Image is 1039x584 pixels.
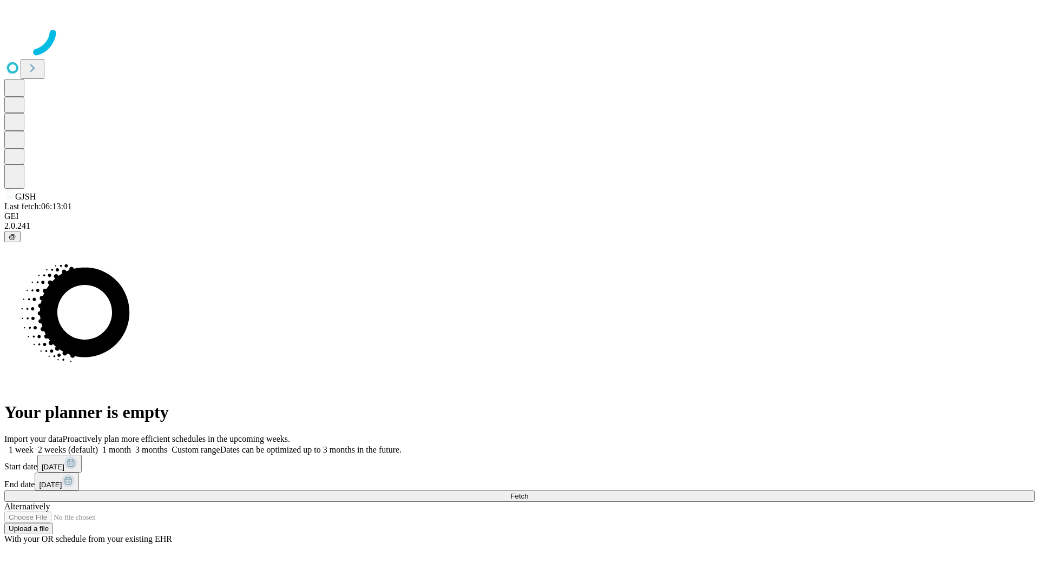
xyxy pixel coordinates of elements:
[38,445,98,454] span: 2 weeks (default)
[4,434,63,443] span: Import your data
[4,455,1035,473] div: Start date
[4,202,72,211] span: Last fetch: 06:13:01
[172,445,220,454] span: Custom range
[39,481,62,489] span: [DATE]
[4,221,1035,231] div: 2.0.241
[135,445,167,454] span: 3 months
[35,473,79,490] button: [DATE]
[102,445,131,454] span: 1 month
[37,455,82,473] button: [DATE]
[9,445,34,454] span: 1 week
[9,233,16,241] span: @
[4,523,53,534] button: Upload a file
[42,463,64,471] span: [DATE]
[4,473,1035,490] div: End date
[63,434,290,443] span: Proactively plan more efficient schedules in the upcoming weeks.
[4,490,1035,502] button: Fetch
[4,231,21,242] button: @
[510,492,528,500] span: Fetch
[15,192,36,201] span: GJSH
[220,445,402,454] span: Dates can be optimized up to 3 months in the future.
[4,402,1035,422] h1: Your planner is empty
[4,534,172,543] span: With your OR schedule from your existing EHR
[4,211,1035,221] div: GEI
[4,502,50,511] span: Alternatively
